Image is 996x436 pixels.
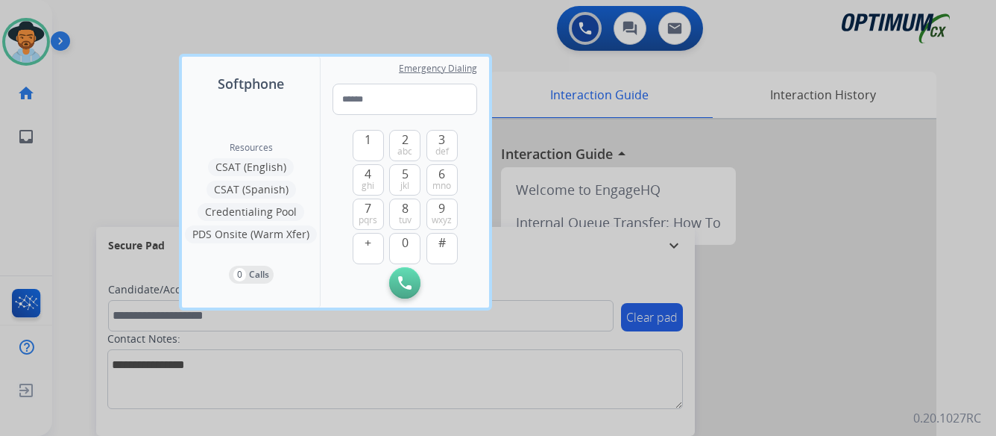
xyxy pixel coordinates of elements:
span: pqrs [359,214,377,226]
span: + [365,234,371,252]
button: 2abc [389,130,420,161]
button: 3def [426,130,458,161]
button: 0Calls [229,266,274,284]
button: CSAT (English) [208,158,294,176]
span: 3 [438,131,445,149]
button: 6mno [426,164,458,196]
span: 1 [365,131,371,149]
span: 9 [438,199,445,217]
span: wxyz [432,214,452,226]
span: 4 [365,165,371,183]
span: 7 [365,199,371,217]
button: 9wxyz [426,199,458,230]
span: Resources [230,142,273,154]
p: 0 [233,268,246,281]
button: CSAT (Spanish) [207,181,296,199]
span: 5 [402,165,409,183]
img: call-button [398,276,412,290]
p: Calls [249,268,269,281]
button: 1 [353,130,384,161]
span: mno [432,180,451,192]
span: abc [397,146,412,158]
button: 7pqrs [353,199,384,230]
span: def [435,146,449,158]
span: 0 [402,234,409,252]
button: PDS Onsite (Warm Xfer) [185,225,317,243]
span: 2 [402,131,409,149]
button: + [353,233,384,264]
button: 0 [389,233,420,264]
span: # [438,234,446,252]
span: 6 [438,165,445,183]
span: 8 [402,199,409,217]
button: 4ghi [353,164,384,196]
button: 8tuv [389,199,420,230]
span: Softphone [218,73,284,94]
span: jkl [400,180,409,192]
button: 5jkl [389,164,420,196]
button: # [426,233,458,264]
span: tuv [399,214,412,226]
button: Credentialing Pool [198,203,304,221]
span: Emergency Dialing [399,63,477,75]
p: 0.20.1027RC [913,409,981,427]
span: ghi [362,180,374,192]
